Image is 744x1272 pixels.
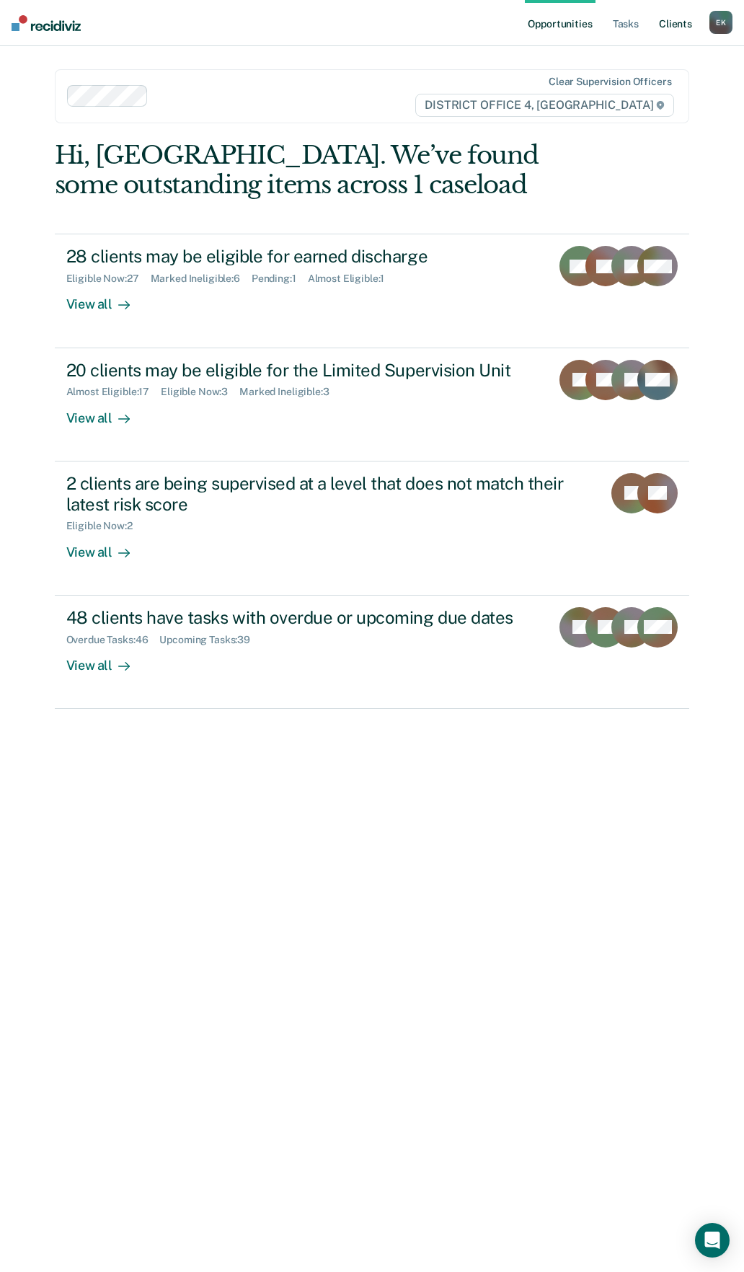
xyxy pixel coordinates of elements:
[66,607,540,628] div: 48 clients have tasks with overdue or upcoming due dates
[159,634,262,646] div: Upcoming Tasks : 39
[55,141,563,200] div: Hi, [GEOGRAPHIC_DATA]. We’ve found some outstanding items across 1 caseload
[161,386,239,398] div: Eligible Now : 3
[66,473,572,515] div: 2 clients are being supervised at a level that does not match their latest risk score
[709,11,732,34] button: EK
[252,273,308,285] div: Pending : 1
[66,645,147,673] div: View all
[66,398,147,426] div: View all
[66,386,161,398] div: Almost Eligible : 17
[55,234,690,348] a: 28 clients may be eligible for earned dischargeEligible Now:27Marked Ineligible:6Pending:1Almost ...
[239,386,340,398] div: Marked Ineligible : 3
[66,634,160,646] div: Overdue Tasks : 46
[549,76,671,88] div: Clear supervision officers
[151,273,252,285] div: Marked Ineligible : 6
[308,273,397,285] div: Almost Eligible : 1
[55,348,690,461] a: 20 clients may be eligible for the Limited Supervision UnitAlmost Eligible:17Eligible Now:3Marked...
[66,285,147,313] div: View all
[55,596,690,709] a: 48 clients have tasks with overdue or upcoming due datesOverdue Tasks:46Upcoming Tasks:39View all
[695,1223,730,1258] div: Open Intercom Messenger
[12,15,81,31] img: Recidiviz
[66,520,144,532] div: Eligible Now : 2
[55,461,690,596] a: 2 clients are being supervised at a level that does not match their latest risk scoreEligible Now...
[415,94,674,117] span: DISTRICT OFFICE 4, [GEOGRAPHIC_DATA]
[66,360,540,381] div: 20 clients may be eligible for the Limited Supervision Unit
[66,273,151,285] div: Eligible Now : 27
[66,532,147,560] div: View all
[66,246,540,267] div: 28 clients may be eligible for earned discharge
[709,11,732,34] div: E K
